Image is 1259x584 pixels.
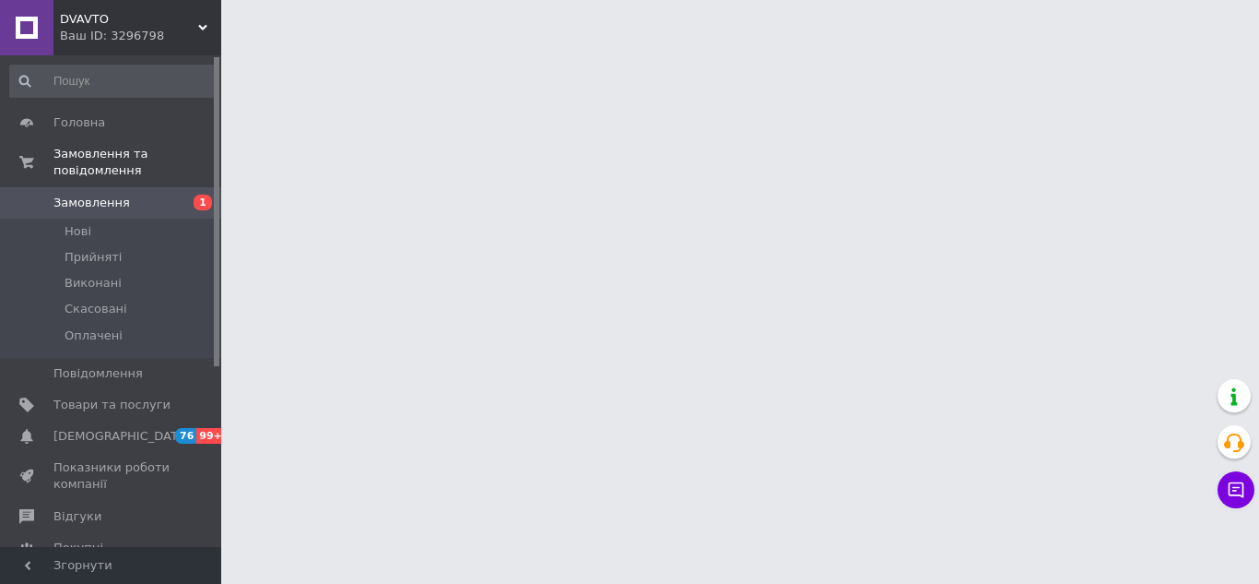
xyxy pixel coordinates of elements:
div: Ваш ID: 3296798 [60,28,221,44]
span: 99+ [196,428,227,444]
span: 1 [194,195,212,210]
span: Головна [53,114,105,131]
input: Пошук [9,65,218,98]
span: Скасовані [65,301,127,317]
span: Нові [65,223,91,240]
span: Відгуки [53,508,101,525]
span: Замовлення [53,195,130,211]
span: 76 [175,428,196,444]
span: Виконані [65,275,122,292]
span: Товари та послуги [53,397,171,413]
span: Оплачені [65,328,123,344]
span: DVAVTO [60,11,198,28]
span: Повідомлення [53,365,143,382]
span: Покупці [53,540,103,556]
span: [DEMOGRAPHIC_DATA] [53,428,190,445]
span: Прийняті [65,249,122,266]
span: Замовлення та повідомлення [53,146,221,179]
button: Чат з покупцем [1218,471,1254,508]
span: Показники роботи компанії [53,459,171,493]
